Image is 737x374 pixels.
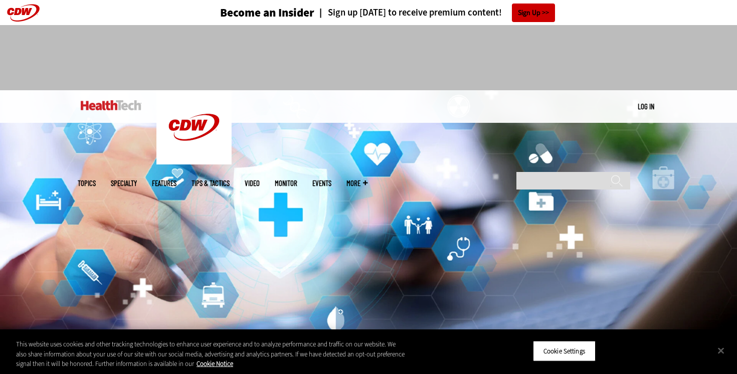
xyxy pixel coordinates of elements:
[152,179,176,187] a: Features
[245,179,260,187] a: Video
[312,179,331,187] a: Events
[197,359,233,368] a: More information about your privacy
[314,8,502,18] a: Sign up [DATE] to receive premium content!
[512,4,555,22] a: Sign Up
[156,90,232,164] img: Home
[16,339,406,369] div: This website uses cookies and other tracking technologies to enhance user experience and to analy...
[78,179,96,187] span: Topics
[81,100,141,110] img: Home
[533,340,596,361] button: Cookie Settings
[638,101,654,112] div: User menu
[182,7,314,19] a: Become an Insider
[638,102,654,111] a: Log in
[710,339,732,361] button: Close
[186,35,551,80] iframe: advertisement
[275,179,297,187] a: MonITor
[346,179,367,187] span: More
[111,179,137,187] span: Specialty
[192,179,230,187] a: Tips & Tactics
[156,156,232,167] a: CDW
[220,7,314,19] h3: Become an Insider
